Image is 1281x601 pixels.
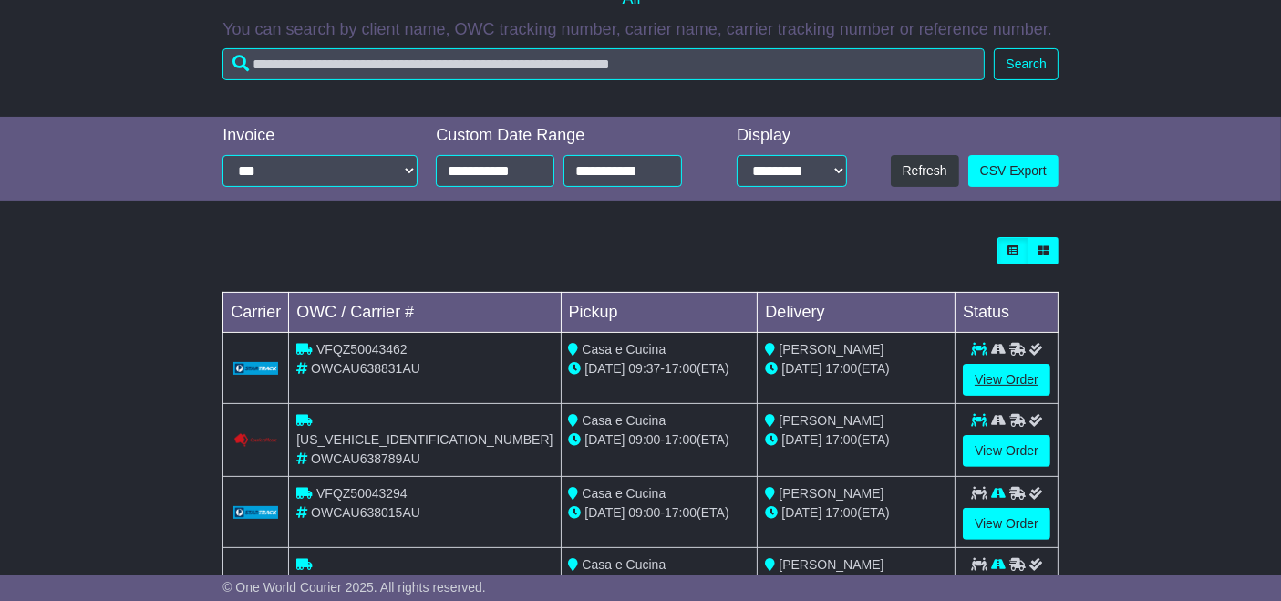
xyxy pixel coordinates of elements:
div: (ETA) [765,359,947,378]
div: Display [737,126,847,146]
button: Refresh [891,155,959,187]
div: (ETA) [765,430,947,450]
span: OWCAU638015AU [311,505,420,520]
div: - (ETA) [569,575,750,594]
td: Carrier [223,292,289,332]
a: View Order [963,508,1050,540]
span: 17:00 [665,432,697,447]
span: VFQZ50043462 [316,342,408,357]
span: Casa e Cucina [582,342,666,357]
span: 17:00 [825,505,857,520]
div: Custom Date Range [436,126,702,146]
img: Couriers_Please.png [233,433,279,448]
span: [DATE] [781,505,821,520]
span: [DATE] [584,432,625,447]
span: OWCAU638789AU [311,451,420,466]
td: Pickup [561,292,758,332]
div: - (ETA) [569,503,750,523]
span: VFQZ50043294 [316,486,408,501]
img: GetCarrierServiceLogo [233,506,279,518]
div: (ETA) [765,575,947,594]
span: [US_VEHICLE_IDENTIFICATION_NUMBER] [296,432,553,447]
img: GetCarrierServiceLogo [233,362,279,374]
span: [DATE] [781,361,821,376]
span: 17:00 [665,505,697,520]
span: [PERSON_NAME] [779,342,883,357]
span: [PERSON_NAME] [779,486,883,501]
span: [PERSON_NAME] [779,557,883,572]
div: Invoice [222,126,418,146]
button: Search [994,48,1058,80]
span: [DATE] [584,361,625,376]
span: Casa e Cucina [582,486,666,501]
td: OWC / Carrier # [289,292,561,332]
a: View Order [963,364,1050,396]
span: [DATE] [584,505,625,520]
a: View Order [963,435,1050,467]
span: Casa e Cucina [582,413,666,428]
span: 17:00 [665,361,697,376]
span: 17:00 [825,432,857,447]
p: You can search by client name, OWC tracking number, carrier name, carrier tracking number or refe... [222,20,1059,40]
span: 09:00 [628,505,660,520]
span: OWCAU638831AU [311,361,420,376]
span: 17:00 [825,361,857,376]
span: [PERSON_NAME] [779,413,883,428]
td: Status [956,292,1059,332]
span: 09:00 [628,432,660,447]
div: - (ETA) [569,359,750,378]
span: 09:37 [628,361,660,376]
span: © One World Courier 2025. All rights reserved. [222,580,486,595]
td: Delivery [758,292,956,332]
span: [DATE] [781,432,821,447]
span: Casa e Cucina [582,557,666,572]
div: (ETA) [765,503,947,523]
div: - (ETA) [569,430,750,450]
a: CSV Export [968,155,1059,187]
